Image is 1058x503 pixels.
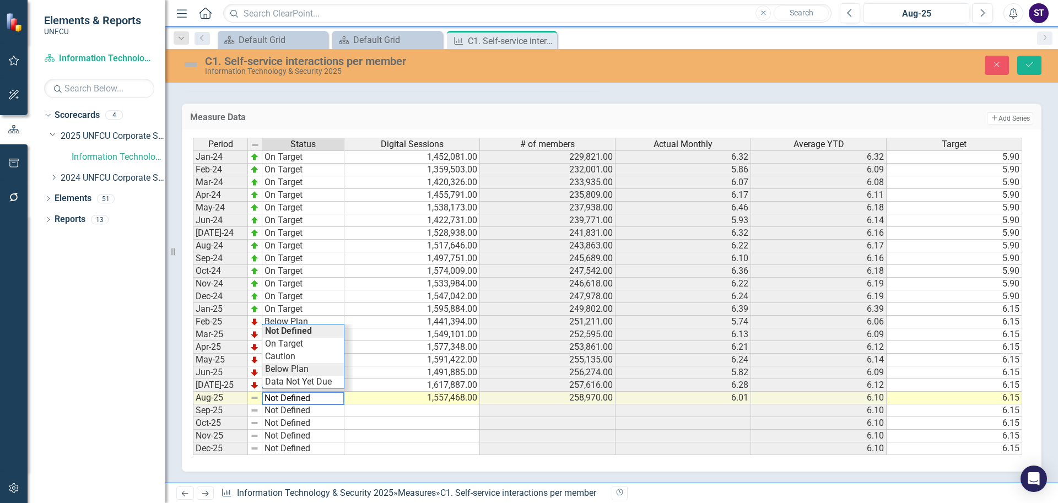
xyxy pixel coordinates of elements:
td: 247,978.00 [480,290,616,303]
td: 6.46 [616,202,751,214]
td: On Target [262,176,344,189]
td: 6.09 [751,164,887,176]
td: 249,802.00 [480,303,616,316]
td: 251,211.00 [480,316,616,328]
button: ST [1029,3,1049,23]
span: Digital Sessions [381,139,444,149]
td: 6.10 [616,252,751,265]
td: 6.14 [751,354,887,366]
td: Nov-25 [193,430,248,442]
td: Not Defined [262,442,344,455]
td: 6.12 [751,341,887,354]
img: zOikAAAAAElFTkSuQmCC [250,165,259,174]
a: Elements [55,192,91,205]
td: 6.17 [616,189,751,202]
img: TnMDeAgwAPMxUmUi88jYAAAAAElFTkSuQmCC [250,330,259,339]
td: 6.24 [616,354,751,366]
td: 5.90 [887,252,1022,265]
td: 1,528,938.00 [344,227,480,240]
td: Nov-24 [193,278,248,290]
div: » » [221,487,603,500]
button: Aug-25 [863,3,969,23]
td: 6.15 [887,354,1022,366]
td: 6.12 [751,379,887,392]
img: zOikAAAAAElFTkSuQmCC [250,229,259,237]
img: TnMDeAgwAPMxUmUi88jYAAAAAElFTkSuQmCC [250,355,259,364]
td: 5.90 [887,202,1022,214]
td: [DATE]-25 [193,379,248,392]
td: 6.10 [751,430,887,442]
td: Dec-24 [193,290,248,303]
img: zOikAAAAAElFTkSuQmCC [250,203,259,212]
td: 5.90 [887,278,1022,290]
td: Mar-24 [193,176,248,189]
td: On Target [262,214,344,227]
td: 6.07 [616,176,751,189]
td: 241,831.00 [480,227,616,240]
td: 6.15 [887,430,1022,442]
td: Apr-24 [193,189,248,202]
button: Search [774,6,829,21]
td: 5.90 [887,150,1022,164]
td: 6.21 [616,341,751,354]
td: 6.08 [751,176,887,189]
td: On Target [262,278,344,290]
td: 1,517,646.00 [344,240,480,252]
img: zOikAAAAAElFTkSuQmCC [250,254,259,263]
small: UNFCU [44,27,141,36]
td: Not Defined [262,404,344,417]
div: Open Intercom Messenger [1021,466,1047,492]
td: On Target [262,227,344,240]
td: Caution [262,350,344,363]
div: 4 [105,111,123,120]
td: 5.90 [887,265,1022,278]
td: 6.39 [616,303,751,316]
td: 5.90 [887,164,1022,176]
td: 1,422,731.00 [344,214,480,227]
td: Dec-25 [193,442,248,455]
td: 6.32 [616,150,751,164]
td: 1,577,348.00 [344,341,480,354]
td: 5.74 [616,316,751,328]
a: Default Grid [220,33,325,47]
img: 8DAGhfEEPCf229AAAAAElFTkSuQmCC [251,140,260,149]
a: 2024 UNFCU Corporate Scorecard [61,172,165,185]
td: 1,420,326.00 [344,176,480,189]
td: 5.90 [887,227,1022,240]
td: 6.28 [616,379,751,392]
div: 51 [97,194,115,203]
td: 6.16 [751,252,887,265]
td: Jun-25 [193,366,248,379]
img: 8DAGhfEEPCf229AAAAAElFTkSuQmCC [250,419,259,428]
td: 245,689.00 [480,252,616,265]
td: Jan-25 [193,303,248,316]
td: On Target [262,290,344,303]
td: 247,542.00 [480,265,616,278]
td: 5.90 [887,189,1022,202]
a: Default Grid [335,33,440,47]
td: 5.90 [887,290,1022,303]
td: 1,617,887.00 [344,379,480,392]
div: Aug-25 [867,7,965,20]
td: 1,538,173.00 [344,202,480,214]
img: zOikAAAAAElFTkSuQmCC [250,216,259,225]
td: On Target [262,338,344,350]
td: 6.01 [616,392,751,404]
td: 6.15 [887,316,1022,328]
td: 255,135.00 [480,354,616,366]
td: 1,452,081.00 [344,150,480,164]
div: Default Grid [353,33,440,47]
div: 13 [91,215,109,224]
td: 1,491,885.00 [344,366,480,379]
td: Sep-25 [193,404,248,417]
td: 6.15 [887,341,1022,354]
td: Oct-25 [193,417,248,430]
td: 1,359,503.00 [344,164,480,176]
td: 6.10 [751,404,887,417]
td: Not Defined [262,417,344,430]
img: zOikAAAAAElFTkSuQmCC [250,241,259,250]
td: 6.14 [751,214,887,227]
a: 2025 UNFCU Corporate Scorecard [61,130,165,143]
td: Aug-25 [193,392,248,404]
td: 1,455,791.00 [344,189,480,202]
